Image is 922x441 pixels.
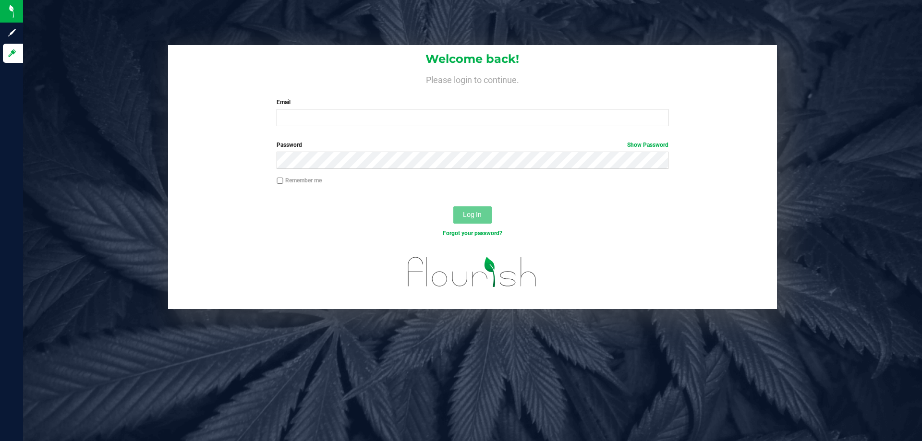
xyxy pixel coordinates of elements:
[627,142,668,148] a: Show Password
[7,28,17,37] inline-svg: Sign up
[396,248,548,297] img: flourish_logo.svg
[277,142,302,148] span: Password
[277,178,283,184] input: Remember me
[168,53,777,65] h1: Welcome back!
[453,206,492,224] button: Log In
[463,211,482,218] span: Log In
[277,98,668,107] label: Email
[7,48,17,58] inline-svg: Log in
[168,73,777,84] h4: Please login to continue.
[277,176,322,185] label: Remember me
[443,230,502,237] a: Forgot your password?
